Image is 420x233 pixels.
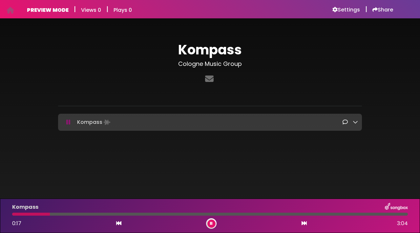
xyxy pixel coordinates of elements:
[81,7,101,13] h6: Views 0
[77,118,112,127] p: Kompass
[332,7,360,13] a: Settings
[27,7,69,13] h6: PREVIEW MODE
[365,5,367,13] h5: |
[102,118,112,127] img: waveform4.gif
[106,5,108,13] h5: |
[58,42,362,58] h1: Kompass
[372,7,393,13] a: Share
[114,7,132,13] h6: Plays 0
[58,60,362,68] h3: Cologne Music Group
[74,5,76,13] h5: |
